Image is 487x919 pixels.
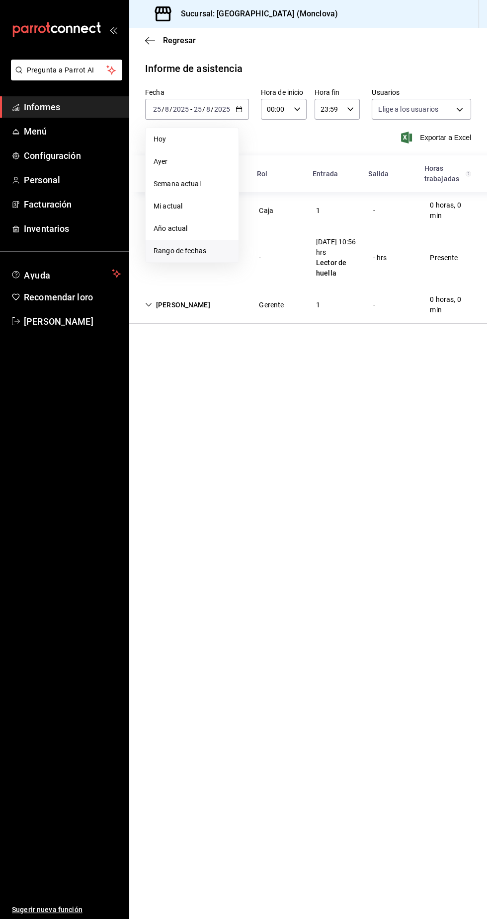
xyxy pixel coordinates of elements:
[129,229,487,286] div: Row
[172,105,189,113] input: ----
[162,105,164,113] font: /
[360,165,416,183] div: Celda de cabeza
[403,132,471,143] button: Exportar a Excel
[7,72,122,82] a: Pregunta a Parrot AI
[154,224,187,232] font: Año actual
[145,63,243,74] font: Informe de asistencia
[211,105,214,113] font: /
[308,296,328,314] div: Cell
[372,88,400,96] font: Usuarios
[12,906,82,914] font: Sugerir nueva función
[145,88,164,96] font: Fecha
[154,135,166,143] font: Hoy
[206,105,211,113] input: --
[129,286,487,324] div: Row
[137,296,218,314] div: Cell
[190,105,192,113] font: -
[422,196,479,225] div: Cell
[154,202,182,210] font: Mi actual
[259,253,261,263] div: -
[249,165,305,183] div: Celda de cabeza
[365,249,395,267] div: Cell
[316,237,357,258] div: [DATE] 10:56 hrs
[257,170,267,178] font: Rol
[308,202,328,220] div: Cell
[24,292,93,302] font: Recomendar loro
[129,155,487,192] div: Cabeza
[129,155,487,324] div: Recipiente
[214,105,231,113] input: ----
[308,233,365,283] div: Cell
[24,102,60,112] font: Informes
[316,258,357,279] div: Lector de huella
[378,105,438,113] font: Elige a los usuarios
[24,199,72,210] font: Facturación
[251,249,269,267] div: Cell
[163,36,196,45] font: Regresar
[261,88,304,96] font: Hora de inicio
[420,134,471,141] font: Exportar a Excel
[24,223,69,234] font: Inventarios
[154,180,201,188] font: Semana actual
[305,165,360,183] div: Celda de cabeza
[164,105,169,113] input: --
[365,202,383,220] div: Cell
[202,105,205,113] font: /
[109,26,117,34] button: abrir_cajón_menú
[137,254,153,262] div: Cell
[373,253,387,263] div: - hrs
[315,88,340,96] font: Hora fin
[313,170,338,178] font: Entrada
[193,105,202,113] input: --
[24,175,60,185] font: Personal
[466,170,471,178] svg: El total de horas trabajadas por usuario es el resultado de la suma redondeada del registro de ho...
[416,159,479,188] div: Celda de cabeza
[129,192,487,229] div: Row
[154,157,168,165] font: Ayer
[145,36,196,45] button: Regresar
[251,296,292,314] div: Cell
[24,270,51,281] font: Ayuda
[259,206,273,216] div: Caja
[27,66,94,74] font: Pregunta a Parrot AI
[422,249,466,267] div: Cell
[153,105,162,113] input: --
[11,60,122,80] button: Pregunta a Parrot AI
[137,165,249,183] div: Celda de cabeza
[24,126,47,137] font: Menú
[422,290,479,319] div: Cell
[137,202,218,220] div: Cell
[181,9,338,18] font: Sucursal: [GEOGRAPHIC_DATA] (Monclova)
[24,316,93,327] font: [PERSON_NAME]
[259,300,284,310] div: Gerente
[251,202,281,220] div: Cell
[424,164,459,183] font: Horas trabajadas
[169,105,172,113] font: /
[365,296,383,314] div: Cell
[368,170,389,178] font: Salida
[24,150,81,161] font: Configuración
[154,247,206,255] font: Rango de fechas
